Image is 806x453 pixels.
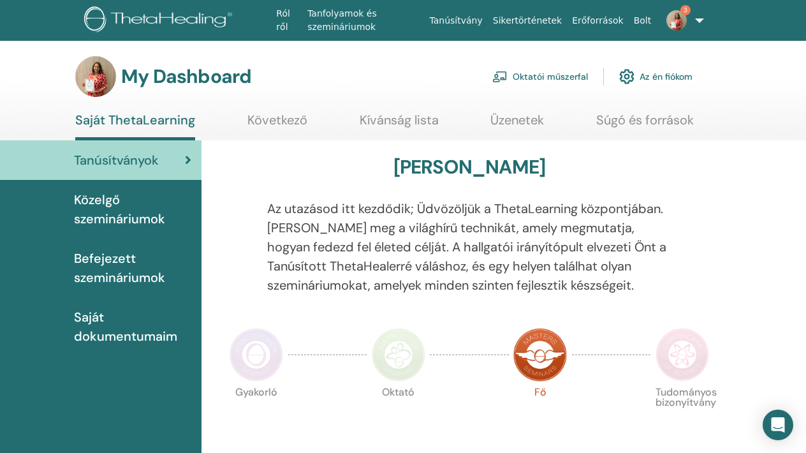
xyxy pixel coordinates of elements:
[488,9,567,33] a: Sikertörténetek
[121,65,251,88] h3: My Dashboard
[567,9,628,33] a: Erőforrások
[230,328,283,382] img: Practitioner
[75,112,195,140] a: Saját ThetaLearning
[492,63,588,91] a: Oktatói műszerfal
[74,151,159,170] span: Tanúsítványok
[513,328,567,382] img: Master
[75,56,116,97] img: default.jpg
[619,66,634,87] img: cog.svg
[619,63,692,91] a: Az én fiókom
[680,5,691,15] span: 3
[372,387,425,441] p: Oktató
[84,6,237,35] img: logo.png
[271,2,302,39] a: Ról ről
[629,9,657,33] a: Bolt
[267,199,672,295] p: Az utazásod itt kezdődik; Üdvözöljük a ThetaLearning központjában. [PERSON_NAME] meg a világhírű ...
[596,112,694,137] a: Súgó és források
[360,112,439,137] a: Kívánság lista
[302,2,424,39] a: Tanfolyamok és szemináriumok
[393,156,546,179] h3: [PERSON_NAME]
[492,71,508,82] img: chalkboard-teacher.svg
[666,10,687,31] img: default.jpg
[656,387,709,441] p: Tudományos bizonyítvány
[230,387,283,441] p: Gyakorló
[425,9,488,33] a: Tanúsítvány
[763,410,793,440] div: Open Intercom Messenger
[74,190,191,228] span: Közelgő szemináriumok
[74,249,191,287] span: Befejezett szemináriumok
[656,328,709,382] img: Certificate of Science
[372,328,425,382] img: Instructor
[247,112,307,137] a: Következő
[74,308,191,346] span: Saját dokumentumaim
[513,387,567,441] p: Fő
[490,112,544,137] a: Üzenetek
